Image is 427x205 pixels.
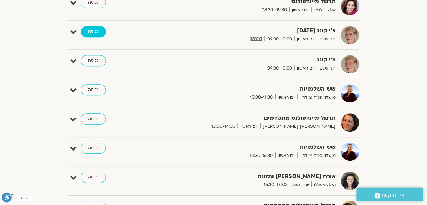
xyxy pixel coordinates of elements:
a: כניסה [81,55,106,66]
span: יום ראשון [289,6,312,14]
span: יום ראשון [275,94,298,101]
span: יום ראשון [289,181,311,189]
span: יום ראשון [295,35,317,43]
strong: צ’י קונג [DATE] [164,26,336,35]
span: אלה טולנאי [312,6,336,14]
a: כניסה [81,143,106,154]
span: מועדון פמה צ'ודרון [298,152,336,159]
span: 09:30-10:00 [265,65,295,72]
span: הילה אפללו [311,181,336,189]
strong: תרגול מיינדפולנס מתקדמים [164,113,336,123]
span: 08:30-09:30 [259,6,289,14]
span: [PERSON_NAME] [PERSON_NAME] [260,123,336,130]
span: 10:30-11:30 [248,94,275,101]
span: חני שלם [317,65,336,72]
strong: שש השלמויות [164,84,336,94]
span: 16:30-17:30 [261,181,289,189]
strong: שש השלמויות [164,143,336,152]
img: vodicon [251,37,262,41]
a: כניסה [81,172,106,183]
span: 13:00-14:00 [209,123,238,130]
span: 09:30-10:00 [265,35,295,43]
span: 15:30-16:30 [247,152,275,159]
a: כניסה [81,113,106,125]
a: יצירת קשר [357,188,423,201]
strong: צ'י קונג [164,55,336,65]
span: יום ראשון [275,152,298,159]
span: חני שלם [317,35,336,43]
a: כניסה [81,84,106,95]
span: יום ראשון [295,65,317,72]
span: יצירת קשר [381,191,406,200]
a: כניסה [81,26,106,37]
strong: אורח [PERSON_NAME] ותזונה [164,172,336,181]
span: מועדון פמה צ'ודרון [298,94,336,101]
span: יום ראשון [238,123,260,130]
